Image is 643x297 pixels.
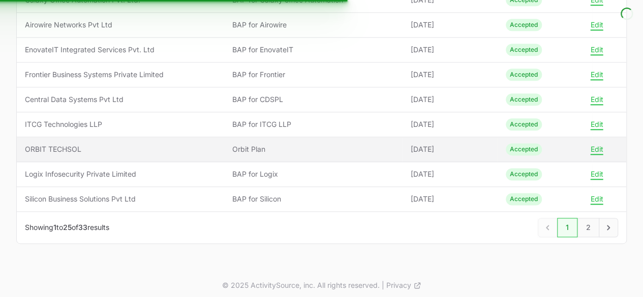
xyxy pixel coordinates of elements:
[411,45,489,55] span: [DATE]
[590,145,603,154] button: Edit
[78,223,87,232] span: 33
[63,223,72,232] span: 25
[411,70,489,80] span: [DATE]
[411,169,489,179] span: [DATE]
[25,169,216,179] span: Logix Infosecurity Private Limited
[25,119,216,129] span: ITCG Technologies LLP
[232,94,394,105] span: BAP for CDSPL
[232,70,394,80] span: BAP for Frontier
[557,218,577,237] a: 1
[590,45,603,54] button: Edit
[386,280,421,290] a: Privacy
[232,20,394,30] span: BAP for Airowire
[25,20,216,30] span: Airowire Networks Pvt Ltd
[590,120,603,129] button: Edit
[232,194,394,204] span: BAP for Silicon
[590,20,603,29] button: Edit
[232,169,394,179] span: BAP for Logix
[232,144,394,154] span: Orbit Plan
[590,95,603,104] button: Edit
[577,218,599,237] a: 2
[25,94,216,105] span: Central Data Systems Pvt Ltd
[25,70,216,80] span: Frontier Business Systems Private Limited
[222,280,380,290] p: © 2025 ActivitySource, inc. All rights reserved.
[25,45,216,55] span: EnovateIT Integrated Services Pvt. Ltd
[590,194,603,204] button: Edit
[411,119,489,129] span: [DATE]
[25,144,216,154] span: ORBIT TECHSOL
[25,194,216,204] span: Silicon Business Solutions Pvt Ltd
[232,45,394,55] span: BAP for EnovateIT
[411,94,489,105] span: [DATE]
[25,222,109,233] p: Showing to of results
[411,194,489,204] span: [DATE]
[411,20,489,30] span: [DATE]
[382,280,384,290] span: |
[411,144,489,154] span: [DATE]
[590,170,603,179] button: Edit
[232,119,394,129] span: BAP for ITCG LLP
[53,223,56,232] span: 1
[599,218,618,237] a: Next
[590,70,603,79] button: Edit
